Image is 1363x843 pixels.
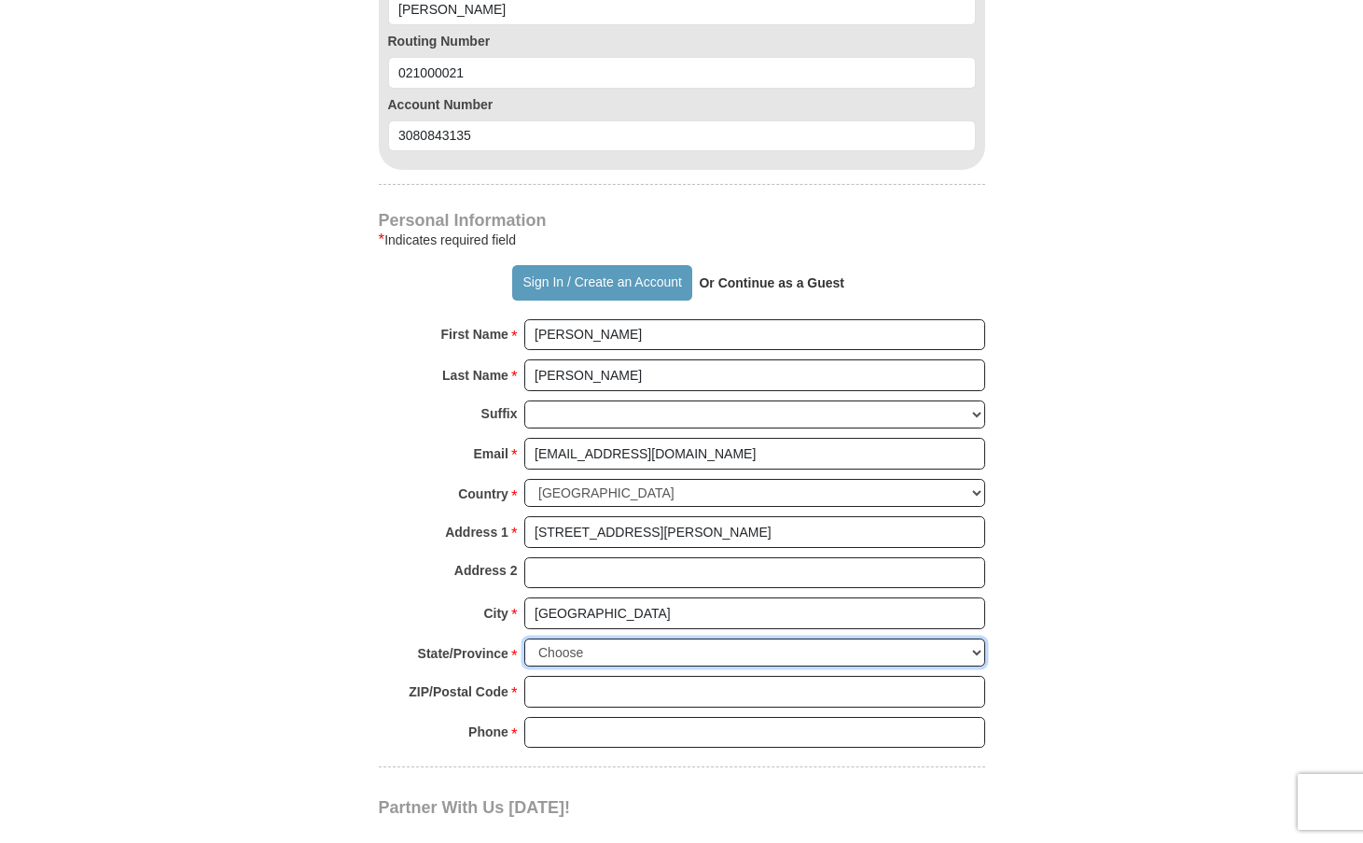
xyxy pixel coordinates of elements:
[699,275,844,290] strong: Or Continue as a Guest
[379,229,985,251] div: Indicates required field
[441,321,508,347] strong: First Name
[474,441,508,467] strong: Email
[481,400,518,427] strong: Suffix
[458,481,508,507] strong: Country
[379,213,985,228] h4: Personal Information
[409,679,508,705] strong: ZIP/Postal Code
[468,719,508,745] strong: Phone
[454,557,518,583] strong: Address 2
[379,798,571,817] span: Partner With Us [DATE]!
[388,95,976,114] label: Account Number
[418,640,508,667] strong: State/Province
[483,600,508,626] strong: City
[512,265,692,301] button: Sign In / Create an Account
[442,362,508,388] strong: Last Name
[445,519,508,545] strong: Address 1
[388,32,976,50] label: Routing Number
